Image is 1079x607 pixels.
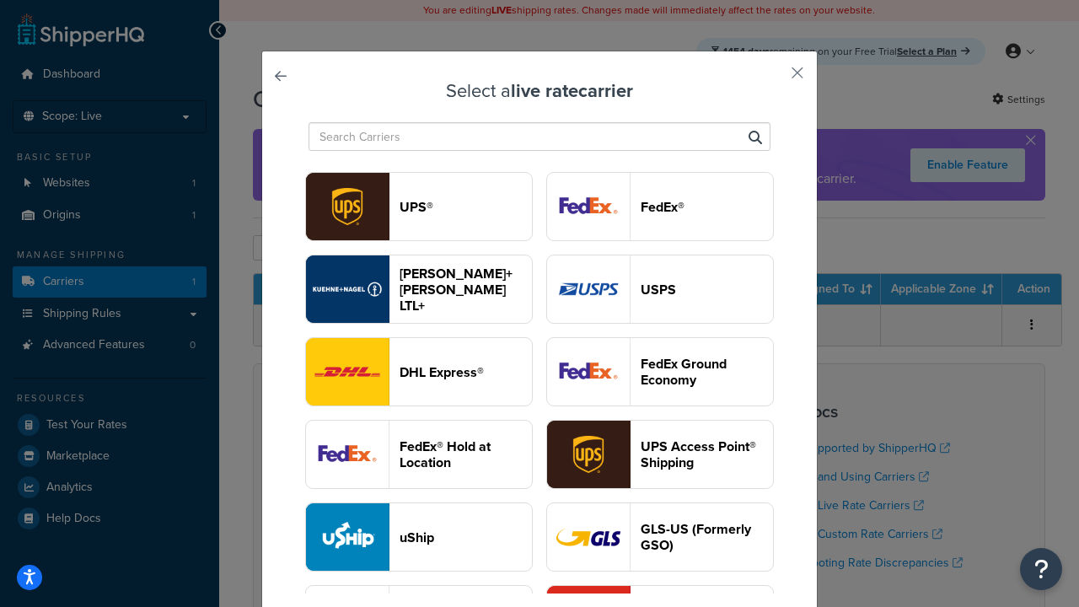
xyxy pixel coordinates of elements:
header: uShip [400,529,532,545]
header: [PERSON_NAME]+[PERSON_NAME] LTL+ [400,266,532,314]
img: fedExLocation logo [306,421,389,488]
header: UPS Access Point® Shipping [641,438,773,470]
img: smartPost logo [547,338,630,406]
img: dhl logo [306,338,389,406]
img: fedEx logo [547,173,630,240]
button: ups logoUPS® [305,172,533,241]
img: accessPoint logo [547,421,630,488]
img: ups logo [306,173,389,240]
img: uShip logo [306,503,389,571]
header: FedEx® Hold at Location [400,438,532,470]
header: FedEx Ground Economy [641,356,773,388]
input: Search Carriers [309,122,770,151]
button: accessPoint logoUPS Access Point® Shipping [546,420,774,489]
header: UPS® [400,199,532,215]
button: reTransFreight logo[PERSON_NAME]+[PERSON_NAME] LTL+ [305,255,533,324]
strong: live rate carrier [511,77,633,105]
button: usps logoUSPS [546,255,774,324]
h3: Select a [304,81,775,101]
button: smartPost logoFedEx Ground Economy [546,337,774,406]
header: FedEx® [641,199,773,215]
header: USPS [641,282,773,298]
button: Open Resource Center [1020,548,1062,590]
button: fedEx logoFedEx® [546,172,774,241]
header: GLS-US (Formerly GSO) [641,521,773,553]
img: reTransFreight logo [306,255,389,323]
button: fedExLocation logoFedEx® Hold at Location [305,420,533,489]
img: usps logo [547,255,630,323]
header: DHL Express® [400,364,532,380]
button: uShip logouShip [305,502,533,572]
img: gso logo [547,503,630,571]
button: dhl logoDHL Express® [305,337,533,406]
button: gso logoGLS-US (Formerly GSO) [546,502,774,572]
